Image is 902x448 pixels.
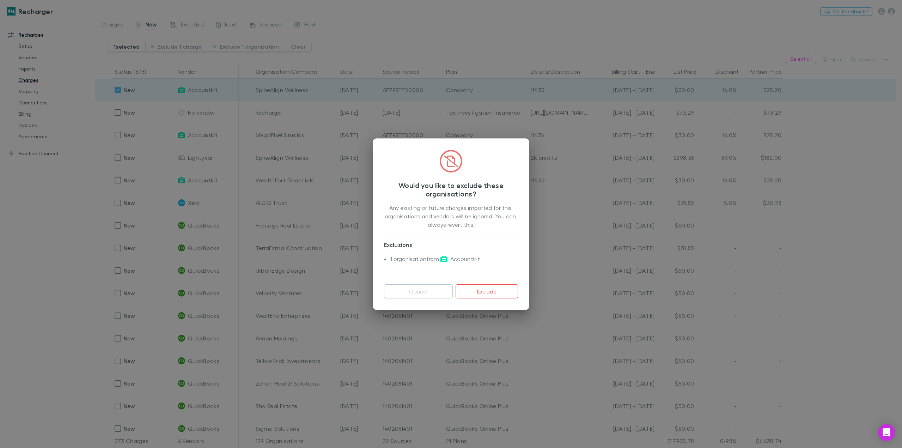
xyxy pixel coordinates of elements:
[450,255,480,263] span: Accountkit
[456,284,518,298] button: Exclude
[384,284,453,298] button: Cancel
[390,255,518,270] li: 1 organisation from
[878,424,895,441] div: Open Intercom Messenger
[440,255,447,262] img: Accountkit's Logo
[384,241,518,249] p: Exclusions
[384,181,518,198] h3: Would you like to exclude these organisations?
[384,204,518,270] div: Any existing or future charges imported for this organisations and vendors will be ignored. You c...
